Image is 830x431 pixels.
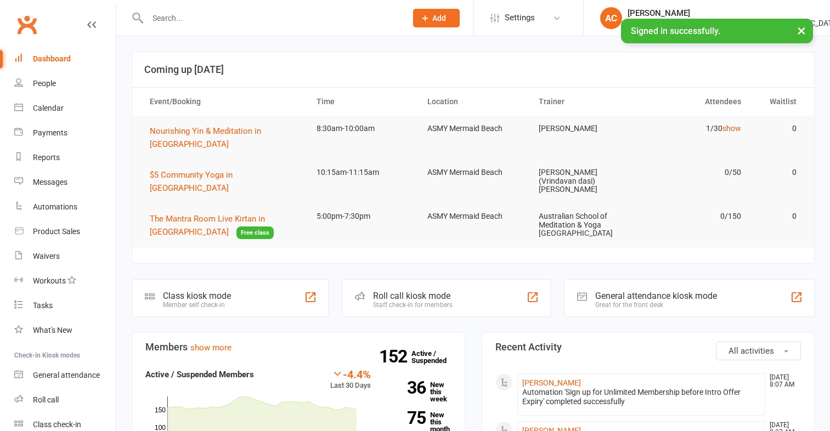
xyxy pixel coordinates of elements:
[14,195,116,219] a: Automations
[751,88,806,116] th: Waitlist
[14,219,116,244] a: Product Sales
[150,212,297,239] button: The Mantra Room Live Kirtan in [GEOGRAPHIC_DATA]Free class
[14,388,116,412] a: Roll call
[417,116,529,141] td: ASMY Mermaid Beach
[729,346,774,356] span: All activities
[631,26,720,36] span: Signed in successfully.
[522,378,581,387] a: [PERSON_NAME]
[33,153,60,162] div: Reports
[529,88,640,116] th: Trainer
[14,318,116,343] a: What's New
[600,7,622,29] div: AC
[640,116,751,141] td: 1/30
[33,326,72,334] div: What's New
[150,124,297,151] button: Nourishing Yin & Meditation in [GEOGRAPHIC_DATA]
[14,71,116,96] a: People
[330,368,371,392] div: Last 30 Days
[33,371,100,379] div: General attendance
[14,47,116,71] a: Dashboard
[150,168,297,195] button: $5 Community Yoga in [GEOGRAPHIC_DATA]
[190,343,232,353] a: show more
[764,374,800,388] time: [DATE] 8:07 AM
[495,342,801,353] h3: Recent Activity
[373,301,453,309] div: Staff check-in for members
[522,388,760,406] div: Automation 'Sign up for Unlimited Membership before Intro Offer Expiry' completed successfully
[144,10,399,26] input: Search...
[33,301,53,310] div: Tasks
[307,203,418,229] td: 5:00pm-7:30pm
[150,170,233,193] span: $5 Community Yoga in [GEOGRAPHIC_DATA]
[33,104,64,112] div: Calendar
[14,145,116,170] a: Reports
[387,379,426,396] strong: 36
[140,88,307,116] th: Event/Booking
[145,370,254,379] strong: Active / Suspended Members
[505,5,535,30] span: Settings
[751,203,806,229] td: 0
[33,227,80,236] div: Product Sales
[387,410,426,426] strong: 75
[33,420,81,429] div: Class check-in
[150,126,261,149] span: Nourishing Yin & Meditation in [GEOGRAPHIC_DATA]
[716,342,801,360] button: All activities
[33,79,56,88] div: People
[33,54,71,63] div: Dashboard
[417,88,529,116] th: Location
[307,88,418,116] th: Time
[432,14,446,22] span: Add
[14,170,116,195] a: Messages
[792,19,811,42] button: ×
[751,116,806,141] td: 0
[236,226,274,239] span: Free class
[417,203,529,229] td: ASMY Mermaid Beach
[595,301,717,309] div: Great for the front desk
[145,342,451,353] h3: Members
[379,348,411,365] strong: 152
[751,160,806,185] td: 0
[529,160,640,202] td: [PERSON_NAME] (Vrindavan dasi) [PERSON_NAME]
[14,269,116,293] a: Workouts
[144,64,802,75] h3: Coming up [DATE]
[33,128,67,137] div: Payments
[307,160,418,185] td: 10:15am-11:15am
[529,203,640,246] td: Australian School of Meditation & Yoga [GEOGRAPHIC_DATA]
[33,202,77,211] div: Automations
[595,291,717,301] div: General attendance kiosk mode
[373,291,453,301] div: Roll call kiosk mode
[307,116,418,141] td: 8:30am-10:00am
[411,342,460,372] a: 152Active / Suspended
[14,121,116,145] a: Payments
[640,203,751,229] td: 0/150
[640,88,751,116] th: Attendees
[14,363,116,388] a: General attendance kiosk mode
[330,368,371,380] div: -4.4%
[33,395,59,404] div: Roll call
[529,116,640,141] td: [PERSON_NAME]
[33,276,66,285] div: Workouts
[14,293,116,318] a: Tasks
[13,11,41,38] a: Clubworx
[33,178,67,186] div: Messages
[14,244,116,269] a: Waivers
[163,301,231,309] div: Member self check-in
[640,160,751,185] td: 0/50
[163,291,231,301] div: Class kiosk mode
[413,9,460,27] button: Add
[722,124,741,133] a: show
[150,214,265,237] span: The Mantra Room Live Kirtan in [GEOGRAPHIC_DATA]
[33,252,60,260] div: Waivers
[387,381,451,402] a: 36New this week
[14,96,116,121] a: Calendar
[417,160,529,185] td: ASMY Mermaid Beach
